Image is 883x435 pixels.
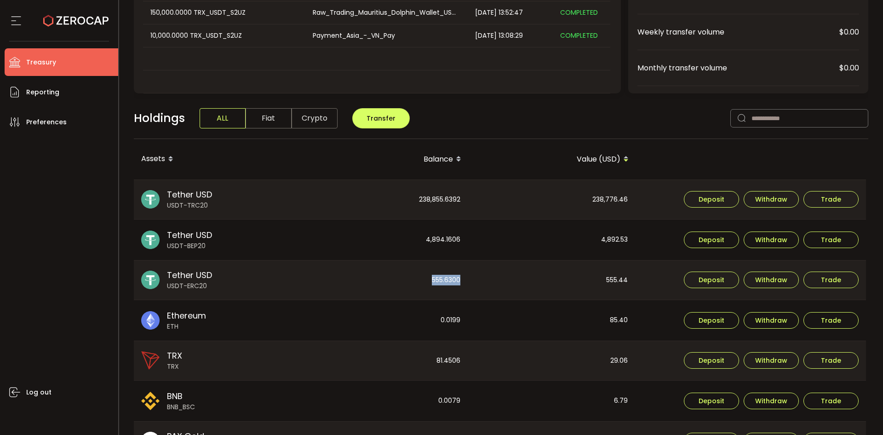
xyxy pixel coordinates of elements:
button: Withdraw [744,393,799,409]
span: Tether USD [167,188,212,201]
div: 85.40 [469,300,635,341]
span: Deposit [699,277,724,283]
button: Deposit [684,272,739,288]
img: usdt_portfolio.svg [141,231,160,249]
span: $0.00 [839,26,859,38]
button: Trade [803,312,859,329]
span: USDT-BEP20 [167,241,212,251]
span: Log out [26,386,52,399]
img: eth_portfolio.svg [141,311,160,330]
div: 150,000.0000 TRX_USDT_S2UZ [143,7,304,18]
div: Assets [134,151,301,167]
button: Trade [803,232,859,248]
div: Balance [301,151,469,167]
span: Preferences [26,116,67,129]
span: Withdraw [755,277,787,283]
button: Deposit [684,352,739,369]
div: Value (USD) [469,151,636,167]
button: Withdraw [744,232,799,248]
img: usdt_portfolio.svg [141,271,160,289]
div: [DATE] 13:08:29 [468,30,553,41]
span: $0.00 [839,62,859,74]
button: Transfer [352,108,410,128]
span: COMPLETED [560,8,598,17]
span: Monthly transfer volume [637,62,839,74]
div: 555.44 [469,261,635,300]
span: Trade [821,277,841,283]
span: Deposit [699,317,724,324]
span: Withdraw [755,196,787,203]
div: 0.0199 [301,300,468,341]
span: Transfer [367,114,396,123]
div: 238,855.6392 [301,180,468,220]
span: Withdraw [755,357,787,364]
span: ALL [200,108,246,128]
span: Tether USD [167,269,212,281]
span: Trade [821,196,841,203]
div: 81.4506 [301,341,468,381]
button: Deposit [684,232,739,248]
div: 6.79 [469,381,635,421]
div: 0.0079 [301,381,468,421]
span: Deposit [699,196,724,203]
span: Crypto [292,108,338,128]
button: Withdraw [744,312,799,329]
span: Withdraw [755,398,787,404]
iframe: Chat Widget [776,336,883,435]
span: Withdraw [755,237,787,243]
div: [DATE] 13:52:47 [468,7,553,18]
span: Reporting [26,86,59,99]
span: USDT-TRC20 [167,201,212,210]
button: Deposit [684,312,739,329]
button: Trade [803,272,859,288]
span: Withdraw [755,317,787,324]
span: USDT-ERC20 [167,281,212,291]
button: Trade [803,191,859,208]
button: Withdraw [744,272,799,288]
img: bnb_bsc_portfolio.png [141,392,160,410]
button: Withdraw [744,191,799,208]
span: Ethereum [167,309,206,322]
span: TRX [167,362,182,371]
span: Holdings [134,110,185,127]
span: Deposit [699,357,724,364]
span: Tether USD [167,229,212,241]
span: Trade [821,237,841,243]
div: 10,000.0000 TRX_USDT_S2UZ [143,30,304,41]
img: usdt_portfolio.svg [141,190,160,209]
div: 29.06 [469,341,635,381]
span: Treasury [26,56,56,69]
img: trx_portfolio.png [141,351,160,370]
div: 4,892.53 [469,220,635,260]
span: Fiat [246,108,292,128]
span: Trade [821,317,841,324]
button: Withdraw [744,352,799,369]
div: Payment_Asia_-_VN_Pay [305,30,467,41]
div: Raw_Trading_Mauritius_Dolphin_Wallet_USDT [305,7,467,18]
span: COMPLETED [560,31,598,40]
span: BNB_BSC [167,402,195,412]
div: 238,776.46 [469,180,635,220]
button: Deposit [684,393,739,409]
span: Weekly transfer volume [637,26,839,38]
span: BNB [167,390,195,402]
button: Deposit [684,191,739,208]
span: TRX [167,349,182,362]
span: Deposit [699,237,724,243]
div: 4,894.1606 [301,220,468,260]
span: Deposit [699,398,724,404]
span: ETH [167,322,206,331]
div: 555.6300 [301,261,468,300]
